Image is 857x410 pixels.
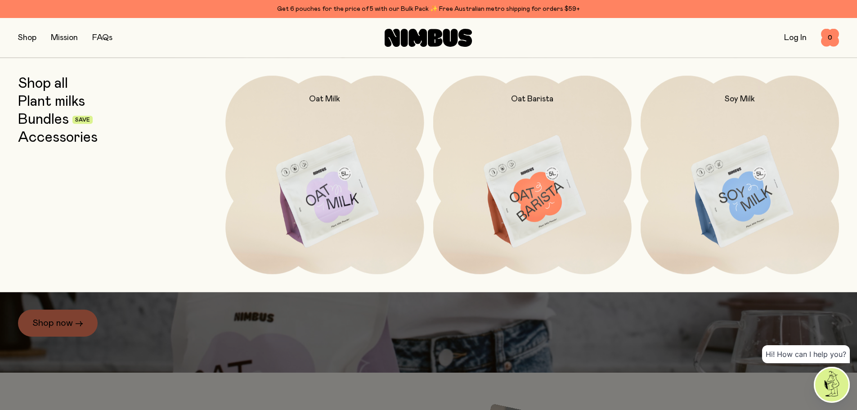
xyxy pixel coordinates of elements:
a: Shop all [18,76,68,92]
h2: Oat Milk [309,94,340,104]
img: agent [815,368,848,401]
a: Accessories [18,130,98,146]
div: Hi! How can I help you? [762,345,850,363]
a: Soy Milk [641,76,839,274]
a: Bundles [18,112,69,128]
span: Save [75,117,90,123]
a: FAQs [92,34,112,42]
a: Oat Milk [225,76,424,274]
h2: Oat Barista [511,94,553,104]
a: Oat Barista [433,76,632,274]
div: Get 6 pouches for the price of 5 with our Bulk Pack ✨ Free Australian metro shipping for orders $59+ [18,4,839,14]
a: Plant milks [18,94,85,110]
button: 0 [821,29,839,47]
a: Log In [784,34,807,42]
h2: Soy Milk [725,94,755,104]
a: Mission [51,34,78,42]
